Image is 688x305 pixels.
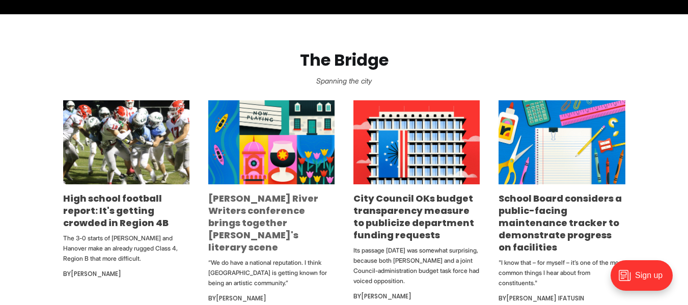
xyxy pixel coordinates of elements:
[16,74,672,88] p: Spanning the city
[506,294,584,302] a: [PERSON_NAME] Ifatusin
[353,290,480,302] div: By
[353,100,480,184] img: City Council OKs budget transparency measure to publicize department funding requests
[71,269,121,278] a: [PERSON_NAME]
[208,100,335,184] img: James River Writers conference brings together Richmond's literary scene
[63,233,189,264] p: The 3-0 starts of [PERSON_NAME] and Hanover make an already rugged Class 4, Region B that more di...
[208,258,335,288] p: “We do have a national reputation. I think [GEOGRAPHIC_DATA] is getting known for being an artist...
[208,292,335,304] div: By
[63,100,189,184] img: High school football report: It's getting crowded in Region 4B
[499,100,625,184] img: School Board considers a public-facing maintenance tracker to demonstrate progress on facilities
[353,192,474,241] a: City Council OKs budget transparency measure to publicize department funding requests
[499,192,622,254] a: School Board considers a public-facing maintenance tracker to demonstrate progress on facilities
[63,192,169,229] a: High school football report: It's getting crowded in Region 4B
[499,258,625,288] p: "I know that – for myself – it’s one of the most common things I hear about from constituents."
[353,245,480,286] p: Its passage [DATE] was somewhat surprising, because both [PERSON_NAME] and a joint Council-admini...
[63,268,189,280] div: By
[16,51,672,70] h2: The Bridge
[361,292,411,300] a: [PERSON_NAME]
[499,292,625,304] div: By
[208,192,318,254] a: [PERSON_NAME] River Writers conference brings together [PERSON_NAME]'s literary scene
[216,294,266,302] a: [PERSON_NAME]
[602,255,688,305] iframe: portal-trigger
